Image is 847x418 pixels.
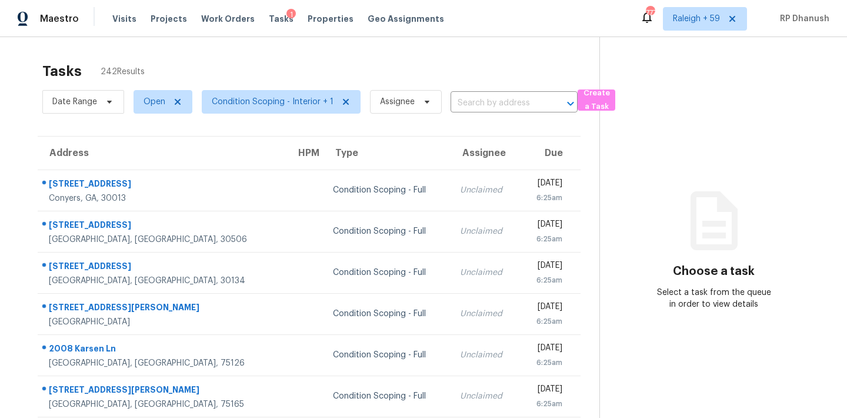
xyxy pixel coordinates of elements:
[49,384,277,399] div: [STREET_ADDRESS][PERSON_NAME]
[562,95,579,112] button: Open
[212,96,334,108] span: Condition Scoping - Interior + 1
[308,13,354,25] span: Properties
[49,193,277,204] div: Conyers, GA, 30013
[49,399,277,410] div: [GEOGRAPHIC_DATA], [GEOGRAPHIC_DATA], 75165
[578,89,615,111] button: Create a Task
[201,13,255,25] span: Work Orders
[49,316,277,328] div: [GEOGRAPHIC_DATA]
[657,287,771,310] div: Select a task from the queue in order to view details
[529,316,562,327] div: 6:25am
[333,390,441,402] div: Condition Scoping - Full
[333,308,441,320] div: Condition Scoping - Full
[49,234,277,246] div: [GEOGRAPHIC_DATA], [GEOGRAPHIC_DATA], 30506
[333,349,441,361] div: Condition Scoping - Full
[112,13,136,25] span: Visits
[460,267,511,278] div: Unclaimed
[49,301,277,316] div: [STREET_ADDRESS][PERSON_NAME]
[49,260,277,275] div: [STREET_ADDRESS]
[529,274,562,286] div: 6:25am
[324,137,450,170] th: Type
[529,177,562,192] div: [DATE]
[451,137,520,170] th: Assignee
[646,7,654,19] div: 777
[151,13,187,25] span: Projects
[673,13,720,25] span: Raleigh + 59
[529,301,562,316] div: [DATE]
[269,15,294,23] span: Tasks
[49,275,277,287] div: [GEOGRAPHIC_DATA], [GEOGRAPHIC_DATA], 30134
[460,225,511,237] div: Unclaimed
[40,13,79,25] span: Maestro
[529,260,562,274] div: [DATE]
[333,184,441,196] div: Condition Scoping - Full
[529,383,562,398] div: [DATE]
[451,94,545,112] input: Search by address
[529,233,562,245] div: 6:25am
[49,343,277,357] div: 2008 Karsen Ln
[529,218,562,233] div: [DATE]
[529,192,562,204] div: 6:25am
[529,357,562,369] div: 6:25am
[460,308,511,320] div: Unclaimed
[49,219,277,234] div: [STREET_ADDRESS]
[380,96,415,108] span: Assignee
[49,178,277,193] div: [STREET_ADDRESS]
[38,137,286,170] th: Address
[460,184,511,196] div: Unclaimed
[101,66,145,78] span: 242 Results
[775,13,829,25] span: RP Dhanush
[673,266,755,277] h3: Choose a task
[460,390,511,402] div: Unclaimed
[529,398,562,410] div: 6:25am
[368,13,444,25] span: Geo Assignments
[286,137,324,170] th: HPM
[42,65,82,77] h2: Tasks
[460,349,511,361] div: Unclaimed
[333,267,441,278] div: Condition Scoping - Full
[144,96,165,108] span: Open
[49,357,277,369] div: [GEOGRAPHIC_DATA], [GEOGRAPHIC_DATA], 75126
[333,225,441,237] div: Condition Scoping - Full
[583,87,609,114] span: Create a Task
[529,342,562,357] div: [DATE]
[286,9,296,21] div: 1
[520,137,581,170] th: Due
[52,96,97,108] span: Date Range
